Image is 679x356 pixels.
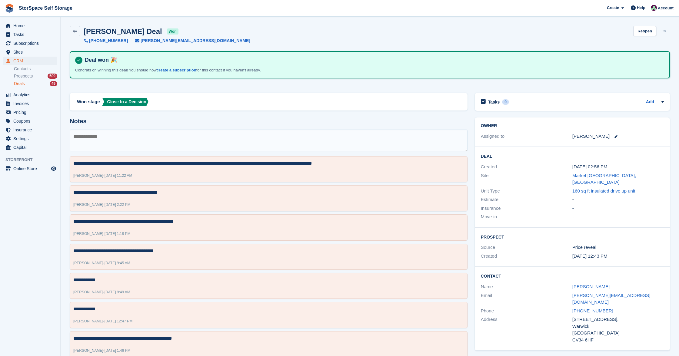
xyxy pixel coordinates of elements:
a: [PHONE_NUMBER] [84,38,128,44]
span: [DATE] 1:46 PM [105,348,131,353]
span: [DATE] 12:47 PM [105,319,132,323]
a: menu [3,134,57,143]
a: [PERSON_NAME] [572,284,610,289]
span: [PERSON_NAME] [73,319,103,323]
a: Contacts [14,66,57,72]
a: Reopen [633,26,656,36]
span: [DATE] 2:22 PM [105,203,131,207]
a: [PERSON_NAME][EMAIL_ADDRESS][DOMAIN_NAME] [128,38,250,44]
a: menu [3,21,57,30]
span: Prospects [14,73,33,79]
span: Pricing [13,108,50,117]
div: Source [481,244,572,251]
div: - [572,213,664,220]
span: Account [658,5,674,11]
h2: Deal [481,153,664,159]
span: [DATE] 9:45 AM [105,261,130,265]
div: Email [481,292,572,306]
a: Prospects 509 [14,73,57,79]
span: Invoices [13,99,50,108]
span: Coupons [13,117,50,125]
div: [STREET_ADDRESS], [572,316,664,323]
h2: Prospect [481,234,664,240]
a: menu [3,57,57,65]
span: [PERSON_NAME] [73,203,103,207]
a: menu [3,91,57,99]
div: [PERSON_NAME] [572,133,610,140]
span: [PERSON_NAME] [73,290,103,294]
span: [DATE] 9:49 AM [105,290,130,294]
div: [DATE] 02:56 PM [572,163,664,170]
span: Sites [13,48,50,56]
span: Online Store [13,164,50,173]
div: Phone [481,308,572,315]
span: Help [637,5,645,11]
div: - [73,318,132,324]
span: Create [607,5,619,11]
a: menu [3,164,57,173]
span: [PERSON_NAME] [73,348,103,353]
span: [PERSON_NAME] [73,261,103,265]
h2: [PERSON_NAME] Deal [84,27,162,35]
div: - [73,348,131,353]
h2: Contact [481,273,664,279]
span: Settings [13,134,50,143]
span: Storefront [5,157,60,163]
span: stage [88,98,100,105]
div: Unit Type [481,188,572,195]
div: Created [481,163,572,170]
div: [DATE] 12:43 PM [572,253,664,260]
div: - [73,231,131,236]
a: [PHONE_NUMBER] [572,308,613,313]
span: [PERSON_NAME] [73,173,103,178]
a: menu [3,99,57,108]
div: Estimate [481,196,572,203]
span: Insurance [13,126,50,134]
div: Created [481,253,572,260]
div: CV34 6HF [572,337,664,344]
span: Subscriptions [13,39,50,48]
span: won [167,28,178,35]
div: Address [481,316,572,343]
span: [DATE] 11:22 AM [105,173,132,178]
span: Capital [13,143,50,152]
div: - [572,205,664,212]
a: StorSpace Self Storage [16,3,75,13]
div: Warwick [572,323,664,330]
a: menu [3,126,57,134]
a: Preview store [50,165,57,172]
div: - [73,289,130,295]
div: Price reveal [572,244,664,251]
a: Market [GEOGRAPHIC_DATA], [GEOGRAPHIC_DATA] [572,173,636,185]
div: Site [481,172,572,186]
a: Add [646,99,654,106]
img: stora-icon-8386f47178a22dfd0bd8f6a31ec36ba5ce8667c1dd55bd0f319d3a0aa187defe.svg [5,4,14,13]
a: menu [3,39,57,48]
div: Close to a Decision [107,99,146,105]
div: Move-in [481,213,572,220]
h2: Notes [70,118,468,125]
p: Congrats on winning this deal! You should now for this contact if you haven't already. [75,67,287,73]
span: Won [77,98,87,105]
div: 0 [502,99,509,105]
div: Name [481,283,572,290]
div: - [73,173,132,178]
div: Insurance [481,205,572,212]
span: Deals [14,81,25,87]
a: Deals 49 [14,81,57,87]
span: Tasks [13,30,50,39]
div: 49 [50,81,57,86]
h4: Deal won 🎉 [82,57,664,64]
div: 509 [48,74,57,79]
span: Home [13,21,50,30]
a: 160 sq ft insulated drive up unit [572,188,635,193]
span: [PERSON_NAME][EMAIL_ADDRESS][DOMAIN_NAME] [141,38,250,44]
a: menu [3,143,57,152]
span: Analytics [13,91,50,99]
div: - [73,260,130,266]
a: menu [3,48,57,56]
span: [PERSON_NAME] [73,232,103,236]
span: CRM [13,57,50,65]
div: - [572,196,664,203]
h2: Owner [481,124,664,128]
